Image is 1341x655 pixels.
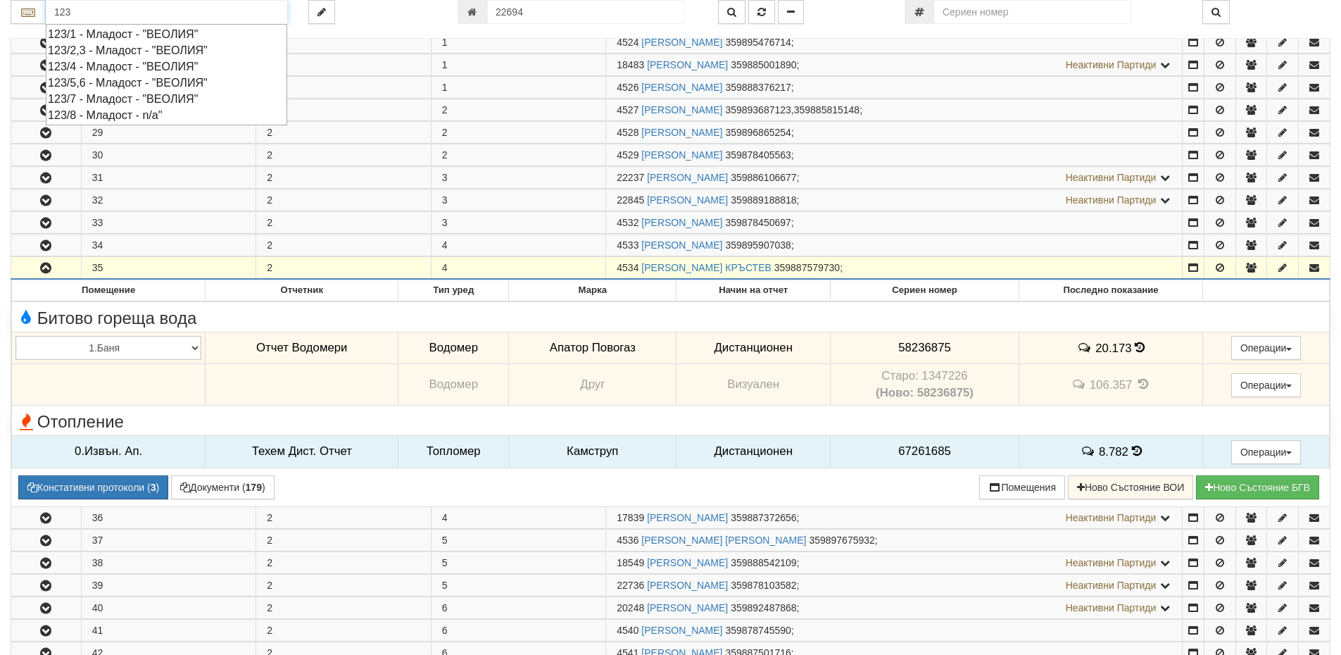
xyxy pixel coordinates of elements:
span: Неактивни Партиди [1066,59,1157,70]
span: 20.173 [1095,341,1131,354]
span: 359896865254 [725,127,791,138]
a: [PERSON_NAME] [647,512,728,523]
td: 31 [81,167,256,189]
span: История на показанията [1132,444,1142,458]
span: Неактивни Партиди [1066,172,1157,183]
td: 2 [256,77,432,99]
a: [PERSON_NAME] [641,149,722,161]
a: [PERSON_NAME] [641,625,722,636]
span: 4 [442,512,448,523]
span: 5 [442,580,448,591]
td: 38 [81,551,256,573]
td: 37 [81,529,256,551]
td: 2 [256,619,432,641]
span: Партида № [617,602,644,613]
span: История на показанията [1135,341,1145,354]
td: ; [606,144,1183,166]
span: 8.782 [1099,444,1128,458]
span: Отопление [15,413,124,431]
th: Помещение [12,280,206,301]
td: ; [606,189,1183,211]
a: [PERSON_NAME] [647,59,728,70]
td: ; [606,506,1183,528]
td: 2 [256,189,432,211]
td: 29 [81,122,256,144]
td: Топломер [398,435,509,468]
span: 67261685 [898,444,951,458]
span: 3 [442,172,448,183]
span: 3 [442,217,448,228]
a: [PERSON_NAME] [641,217,722,228]
span: Партида № [617,512,644,523]
span: 6 [442,625,448,636]
span: 359885001890 [731,59,796,70]
span: 359888542109 [731,557,796,568]
span: История на забележките [1071,378,1089,391]
td: ; [606,529,1183,551]
td: 2 [256,122,432,144]
span: Партида № [617,127,638,138]
td: 2 [256,212,432,234]
td: 2 [256,31,432,54]
span: 359886106677 [731,172,796,183]
span: Партида № [617,239,638,251]
a: [PERSON_NAME] [641,127,722,138]
span: Партида № [617,82,638,93]
td: Камструп [509,435,676,468]
span: 5 [442,557,448,568]
td: Апатор Повогаз [509,332,676,364]
td: 40 [81,597,256,618]
div: 123/1 - Младост - "ВЕОЛИЯ" [48,26,285,42]
td: ; [606,122,1183,144]
span: 359878450697 [725,217,791,228]
td: Устройство със сериен номер 1347226 беше подменено от устройство със сериен номер 58236875 [831,364,1019,406]
span: 2 [442,149,448,161]
span: Техем Дист. Отчет [252,444,352,458]
th: Тип уред [398,280,509,301]
td: 2 [256,257,432,280]
span: Партида № [617,217,638,228]
td: ; [606,31,1183,54]
button: Операции [1231,440,1302,464]
span: 359895907038 [725,239,791,251]
td: 2 [256,597,432,618]
a: [PERSON_NAME] [647,602,728,613]
button: Помещения [979,475,1065,499]
div: 123/7 - Младост - "ВЕОЛИЯ" [48,91,285,107]
th: Последно показание [1019,280,1202,301]
td: Дистанционен [676,332,831,364]
span: 4 [442,239,448,251]
td: ; [606,99,1183,121]
span: Партида № [617,580,644,591]
span: Партида № [617,59,644,70]
span: Партида № [617,194,644,206]
button: Документи (179) [171,475,275,499]
span: Партида № [617,535,638,546]
button: Операции [1231,336,1302,360]
td: Водомер [398,364,509,406]
button: Констативни протоколи (3) [18,475,168,499]
td: 36 [81,506,256,528]
span: 4 [442,262,448,273]
a: [PERSON_NAME] [647,557,728,568]
span: Партида № [617,625,638,636]
a: [PERSON_NAME] [647,580,728,591]
th: Начин на отчет [676,280,831,301]
div: 123/2,3 - Младост - "ВЕОЛИЯ" [48,42,285,58]
td: 2 [256,574,432,596]
td: 2 [256,529,432,551]
button: Ново Състояние ВОИ [1068,475,1193,499]
span: 359889188818 [731,194,796,206]
td: ; [606,167,1183,189]
span: 359878103582 [731,580,796,591]
td: Водомер [398,332,509,364]
td: Визуален [676,364,831,406]
span: История на показанията [1135,378,1151,391]
td: 0.Извън. Ап. [12,435,206,468]
a: [PERSON_NAME] [647,194,728,206]
span: 359888376217 [725,82,791,93]
span: 1 [442,82,448,93]
div: 123/8 - Младост - n/a" [48,107,285,123]
td: 2 [256,54,432,76]
td: 2 [256,551,432,573]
